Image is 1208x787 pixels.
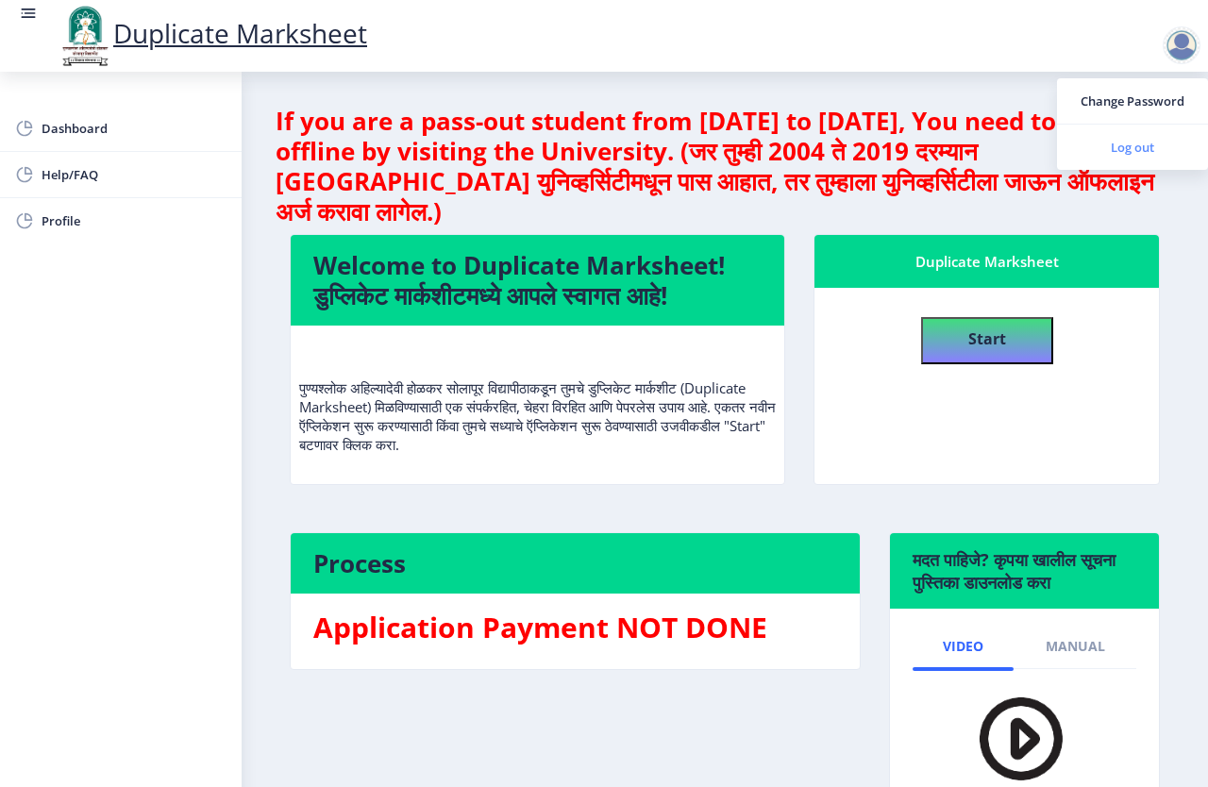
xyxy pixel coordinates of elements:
[943,639,983,654] span: Video
[913,624,1014,669] a: Video
[57,15,367,51] a: Duplicate Marksheet
[42,209,226,232] span: Profile
[837,250,1136,273] div: Duplicate Marksheet
[42,117,226,140] span: Dashboard
[921,317,1053,364] button: Start
[1072,90,1193,112] span: Change Password
[1057,78,1208,124] a: Change Password
[313,609,837,646] h3: Application Payment NOT DONE
[1046,639,1105,654] span: Manual
[57,4,113,68] img: logo
[1072,136,1193,159] span: Log out
[42,163,226,186] span: Help/FAQ
[913,548,1136,594] h6: मदत पाहिजे? कृपया खालील सूचना पुस्तिका डाउनलोड करा
[299,341,776,454] p: पुण्यश्लोक अहिल्यादेवी होळकर सोलापूर विद्यापीठाकडून तुमचे डुप्लिकेट मार्कशीट (Duplicate Marksheet...
[313,250,762,310] h4: Welcome to Duplicate Marksheet! डुप्लिकेट मार्कशीटमध्ये आपले स्वागत आहे!
[276,106,1174,226] h4: If you are a pass-out student from [DATE] to [DATE], You need to apply offline by visiting the Un...
[313,548,837,578] h4: Process
[1015,624,1135,669] a: Manual
[1057,125,1208,170] a: Log out
[968,328,1006,349] b: Start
